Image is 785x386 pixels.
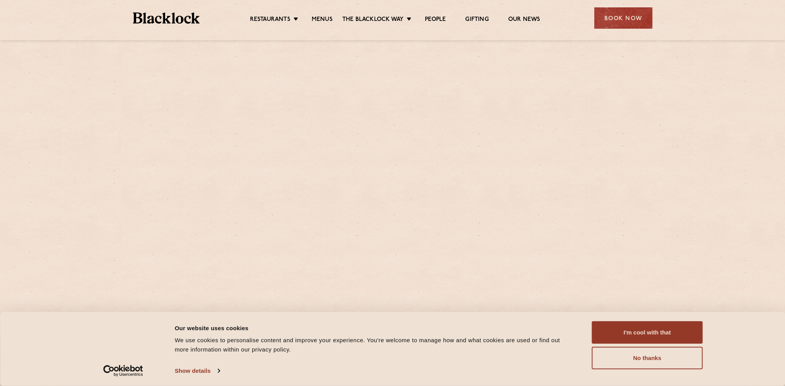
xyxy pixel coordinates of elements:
a: The Blacklock Way [342,16,404,24]
a: Menus [312,16,333,24]
img: BL_Textured_Logo-footer-cropped.svg [133,12,200,24]
a: Show details [175,365,220,377]
div: Our website uses cookies [175,323,575,333]
button: I'm cool with that [592,321,703,344]
div: Book Now [594,7,652,29]
a: People [425,16,446,24]
a: Restaurants [250,16,290,24]
a: Usercentrics Cookiebot - opens in a new window [89,365,157,377]
a: Our News [508,16,540,24]
a: Gifting [465,16,488,24]
button: No thanks [592,347,703,369]
div: We use cookies to personalise content and improve your experience. You're welcome to manage how a... [175,336,575,354]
